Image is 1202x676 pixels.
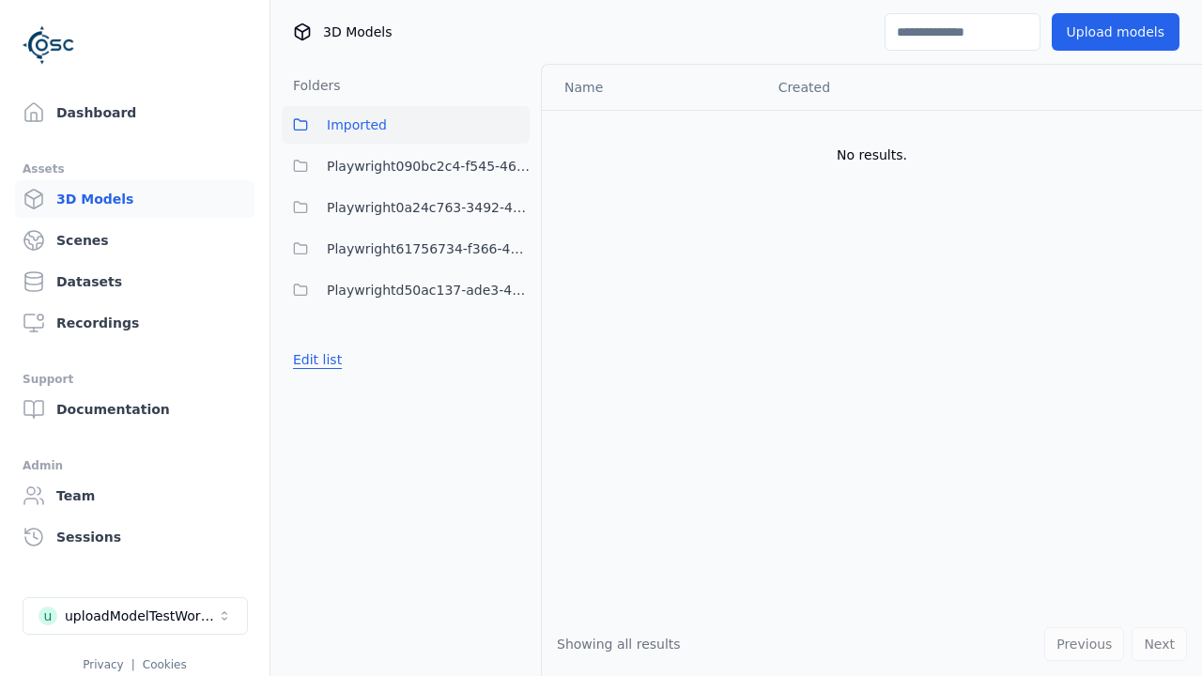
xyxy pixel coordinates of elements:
a: 3D Models [15,180,254,218]
div: uploadModelTestWorkspace [65,607,217,625]
a: Dashboard [15,94,254,131]
div: Admin [23,454,247,477]
button: Playwrightd50ac137-ade3-4bd9-8d69-96586b5194b4 [282,271,530,309]
div: Assets [23,158,247,180]
div: u [39,607,57,625]
a: Cookies [143,658,187,671]
button: Imported [282,106,530,144]
button: Select a workspace [23,597,248,635]
span: Playwright0a24c763-3492-4b09-8cbb-e13fe9dff71e [327,196,530,219]
span: | [131,658,135,671]
a: Privacy [83,658,123,671]
button: Playwright090bc2c4-f545-4694-975a-cca37abf7464 [282,147,530,185]
td: No results. [542,110,1202,200]
a: Datasets [15,263,254,300]
span: Playwright090bc2c4-f545-4694-975a-cca37abf7464 [327,155,530,177]
a: Scenes [15,222,254,259]
span: 3D Models [323,23,392,41]
th: Created [763,65,990,110]
span: Playwright61756734-f366-45a7-98d9-ce141914266a [327,238,530,260]
h3: Folders [282,76,341,95]
div: Support [23,368,247,391]
a: Documentation [15,391,254,428]
button: Edit list [282,343,353,376]
span: Showing all results [557,637,681,652]
button: Playwright0a24c763-3492-4b09-8cbb-e13fe9dff71e [282,189,530,226]
a: Sessions [15,518,254,556]
th: Name [542,65,763,110]
a: Team [15,477,254,515]
img: Logo [23,19,75,71]
a: Recordings [15,304,254,342]
span: Playwrightd50ac137-ade3-4bd9-8d69-96586b5194b4 [327,279,530,301]
button: Upload models [1052,13,1179,51]
button: Playwright61756734-f366-45a7-98d9-ce141914266a [282,230,530,268]
span: Imported [327,114,387,136]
